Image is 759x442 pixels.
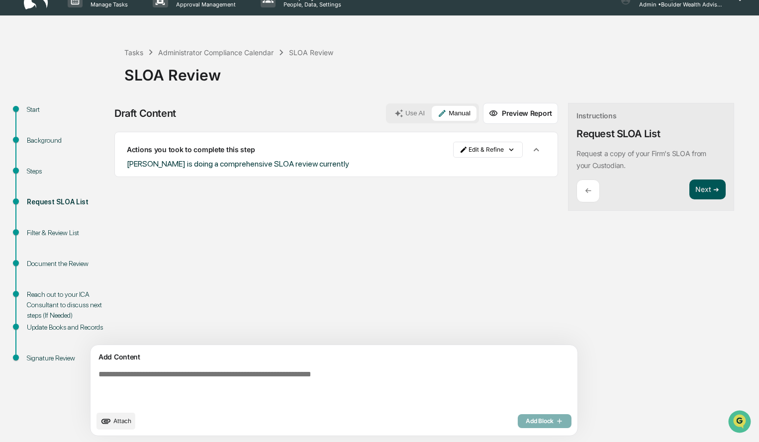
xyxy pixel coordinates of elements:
div: Add Content [96,351,571,363]
div: Document the Review [27,259,108,269]
div: Reach out to your ICA Consultant to discuss next steps (If Needed) [27,289,108,321]
iframe: Open customer support [727,409,754,436]
div: Update Books and Records [27,322,108,333]
a: Powered byPylon [70,168,120,176]
span: Attach [113,417,131,425]
div: Filter & Review List [27,228,108,238]
div: Start new chat [34,76,163,86]
div: Draft Content [114,107,176,119]
p: Admin • Boulder Wealth Advisors [631,1,724,8]
p: ← [585,186,591,195]
div: 🖐️ [10,126,18,134]
img: 1746055101610-c473b297-6a78-478c-a979-82029cc54cd1 [10,76,28,94]
button: Manual [432,106,476,121]
div: Instructions [576,111,617,120]
div: 🗄️ [72,126,80,134]
button: Use AI [388,106,431,121]
span: [PERSON_NAME] is doing a comprehensive SLOA review currently [127,159,349,169]
button: upload document [96,413,135,430]
span: Attestations [82,125,123,135]
a: 🖐️Preclearance [6,121,68,139]
div: Background [27,135,108,146]
div: Tasks [124,48,143,57]
span: Data Lookup [20,144,63,154]
p: Request a copy of your Firm's SLOA from your Custodian. [576,149,706,170]
div: Request SLOA List [27,197,108,207]
button: Next ➔ [689,179,726,200]
p: Actions you took to complete this step [127,145,255,154]
div: 🔎 [10,145,18,153]
div: We're available if you need us! [34,86,126,94]
div: SLOA Review [124,58,754,84]
a: 🔎Data Lookup [6,140,67,158]
p: How can we help? [10,21,181,37]
span: Pylon [99,169,120,176]
p: People, Data, Settings [276,1,346,8]
button: Start new chat [169,79,181,91]
div: SLOA Review [289,48,333,57]
button: Edit & Refine [453,142,523,158]
input: Clear [26,45,164,56]
div: Administrator Compliance Calendar [158,48,274,57]
a: 🗄️Attestations [68,121,127,139]
div: Steps [27,166,108,177]
div: Start [27,104,108,115]
div: Signature Review [27,353,108,363]
span: Preclearance [20,125,64,135]
p: Approval Management [168,1,241,8]
p: Manage Tasks [83,1,133,8]
div: Request SLOA List [576,128,660,140]
button: Preview Report [483,103,558,124]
